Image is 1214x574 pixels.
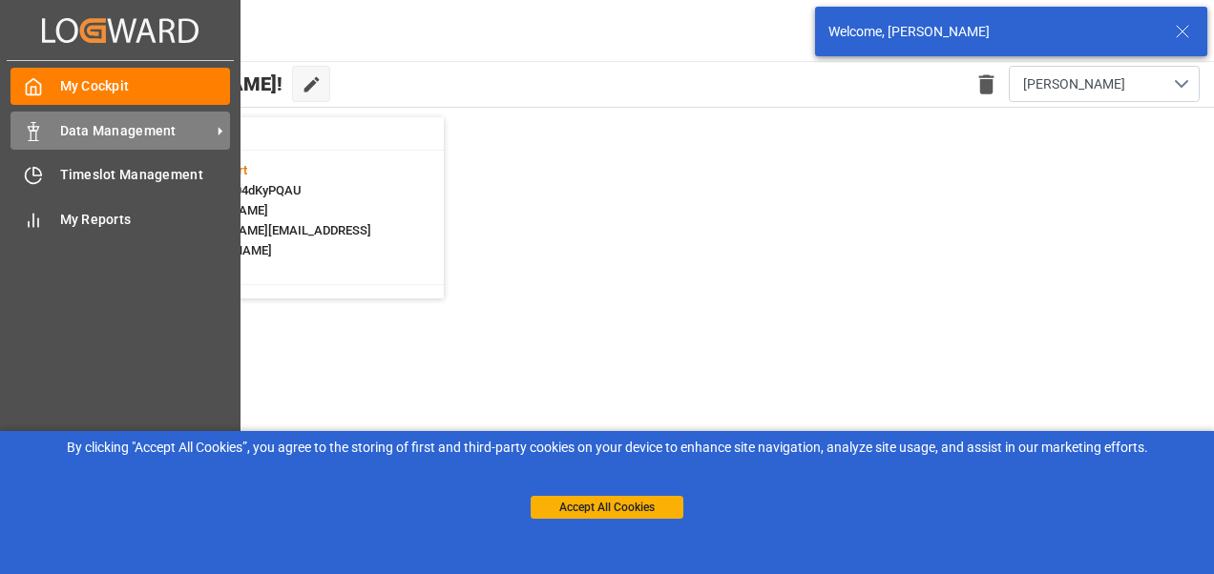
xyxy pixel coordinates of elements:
div: By clicking "Accept All Cookies”, you agree to the storing of first and third-party cookies on yo... [13,438,1201,458]
a: My Reports [10,200,230,237]
span: Data Management [60,121,211,141]
a: My Cockpit [10,68,230,105]
span: My Cockpit [60,76,231,96]
span: My Reports [60,210,231,230]
span: Timeslot Management [60,165,231,185]
div: Welcome, [PERSON_NAME] [828,22,1157,42]
span: [PERSON_NAME] [1023,74,1125,94]
button: open menu [1009,66,1200,102]
a: Timeslot Management [10,156,230,194]
button: Accept All Cookies [531,496,683,519]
